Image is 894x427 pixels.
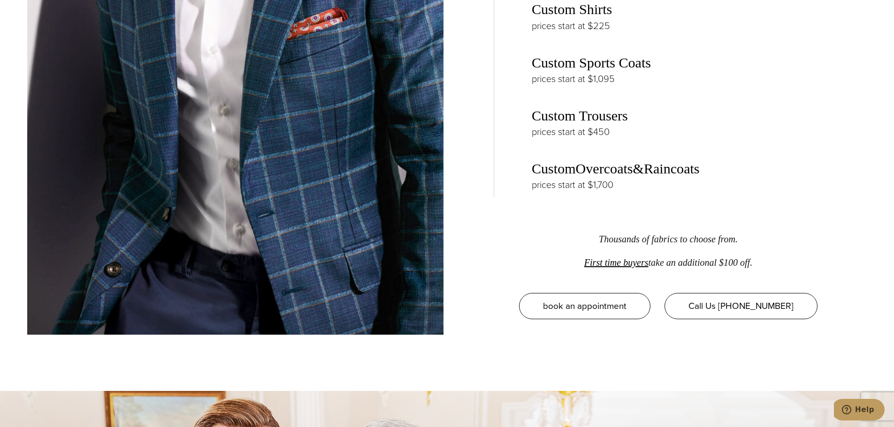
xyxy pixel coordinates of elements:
[688,299,794,313] span: Call Us [PHONE_NUMBER]
[532,160,843,177] h3: Custom &
[644,161,700,177] a: Raincoats
[494,251,843,274] p: take an additional $100 off.
[543,299,627,313] span: book an appointment
[532,55,651,71] a: Custom Sports Coats
[576,161,633,177] a: Overcoats
[532,1,612,17] a: Custom Shirts
[532,177,843,192] p: prices start at $1,700
[532,108,628,124] a: Custom Trousers
[532,18,843,33] p: prices start at $225
[494,227,843,251] p: Thousands of fabrics to choose from.
[519,293,650,319] a: book an appointment
[834,399,885,422] iframe: Opens a widget where you can chat to one of our agents
[532,124,843,139] p: prices start at $450
[665,293,818,319] a: Call Us [PHONE_NUMBER]
[532,71,843,86] p: prices start at $1,095
[584,257,649,268] a: First time buyers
